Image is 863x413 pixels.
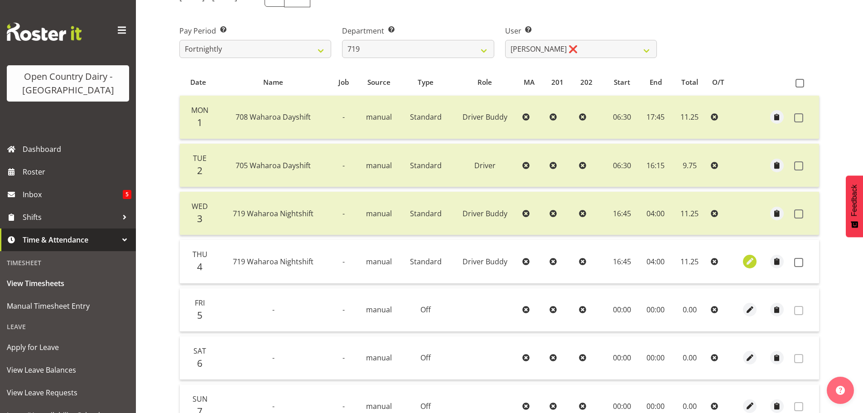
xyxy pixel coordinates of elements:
label: Department [342,25,494,36]
a: Manual Timesheet Entry [2,295,134,317]
a: View Leave Balances [2,359,134,381]
td: 06:30 [605,144,639,187]
td: 11.25 [672,96,707,139]
span: - [342,209,345,219]
span: Inbox [23,188,123,201]
div: MA [524,77,541,87]
td: 16:45 [605,240,639,283]
div: Type [405,77,446,87]
div: 201 [551,77,570,87]
div: 202 [580,77,599,87]
span: Driver Buddy [463,257,507,267]
span: Dashboard [23,142,131,156]
div: Timesheet [2,253,134,272]
img: Rosterit website logo [7,23,82,41]
td: Standard [400,96,451,139]
span: 5 [197,309,202,321]
span: manual [366,112,392,122]
td: 00:00 [639,288,672,332]
img: help-xxl-2.png [836,386,845,395]
span: 719 Waharoa Nightshift [233,257,313,267]
span: - [342,160,345,170]
span: manual [366,160,392,170]
span: Tue [193,153,207,163]
td: 16:15 [639,144,672,187]
a: View Leave Requests [2,381,134,404]
span: - [342,401,345,411]
span: Apply for Leave [7,340,129,354]
span: 2 [197,164,202,177]
div: End [644,77,667,87]
span: 705 Waharoa Dayshift [236,160,311,170]
span: Wed [192,201,208,211]
a: View Timesheets [2,272,134,295]
td: 17:45 [639,96,672,139]
div: Job [335,77,352,87]
td: 06:30 [605,96,639,139]
td: 16:45 [605,192,639,235]
td: Standard [400,144,451,187]
label: Pay Period [179,25,331,36]
span: Driver [474,160,496,170]
td: 0.00 [672,288,707,332]
span: 3 [197,212,202,225]
span: Roster [23,165,131,179]
td: Standard [400,192,451,235]
div: Start [610,77,634,87]
td: 00:00 [639,336,672,380]
span: 6 [197,357,202,369]
div: Leave [2,317,134,336]
button: Feedback - Show survey [846,175,863,237]
span: - [342,305,345,315]
span: manual [366,257,392,267]
span: - [342,257,345,267]
div: O/T [712,77,731,87]
span: 4 [197,260,202,273]
td: 00:00 [605,288,639,332]
td: 11.25 [672,240,707,283]
span: 5 [123,190,131,199]
td: 0.00 [672,336,707,380]
span: 719 Waharoa Nightshift [233,209,313,219]
span: Feedback [850,185,858,216]
td: Standard [400,240,451,283]
span: manual [366,401,392,411]
span: Time & Attendance [23,233,118,247]
td: 04:00 [639,192,672,235]
div: Source [362,77,395,87]
span: - [342,112,345,122]
span: - [342,353,345,363]
span: Sun [193,394,207,404]
span: 708 Waharoa Dayshift [236,112,311,122]
span: manual [366,209,392,219]
span: Fri [195,298,205,308]
span: Driver Buddy [463,209,507,219]
td: Off [400,336,451,380]
span: - [272,401,275,411]
span: Manual Timesheet Entry [7,299,129,313]
span: View Leave Requests [7,386,129,399]
span: Shifts [23,210,118,224]
span: Thu [193,249,207,259]
div: Open Country Dairy - [GEOGRAPHIC_DATA] [16,70,120,97]
span: View Leave Balances [7,363,129,377]
td: 9.75 [672,144,707,187]
div: Role [456,77,513,87]
td: Off [400,288,451,332]
span: manual [366,353,392,363]
div: Date [185,77,211,87]
span: Driver Buddy [463,112,507,122]
span: 1 [197,116,202,129]
span: manual [366,305,392,315]
td: 00:00 [605,336,639,380]
a: Apply for Leave [2,336,134,359]
td: 04:00 [639,240,672,283]
td: 11.25 [672,192,707,235]
div: Name [222,77,325,87]
span: - [272,305,275,315]
span: Mon [191,105,208,115]
span: - [272,353,275,363]
div: Total [677,77,702,87]
span: View Timesheets [7,277,129,290]
span: Sat [193,346,206,356]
